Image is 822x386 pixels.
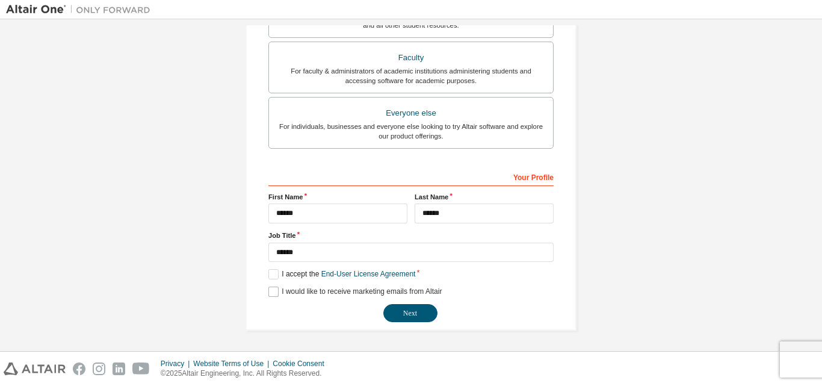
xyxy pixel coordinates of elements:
div: Everyone else [276,105,546,122]
div: For individuals, businesses and everyone else looking to try Altair software and explore our prod... [276,122,546,141]
img: instagram.svg [93,363,105,375]
label: I would like to receive marketing emails from Altair [268,287,442,297]
div: For faculty & administrators of academic institutions administering students and accessing softwa... [276,66,546,86]
label: First Name [268,192,407,202]
div: Privacy [161,359,193,369]
img: facebook.svg [73,363,85,375]
a: End-User License Agreement [321,270,416,278]
img: Altair One [6,4,156,16]
div: Faculty [276,49,546,66]
p: © 2025 Altair Engineering, Inc. All Rights Reserved. [161,369,332,379]
div: Cookie Consent [273,359,331,369]
button: Next [383,304,437,322]
div: Your Profile [268,167,554,186]
label: I accept the [268,269,415,279]
label: Last Name [415,192,554,202]
img: linkedin.svg [113,363,125,375]
img: youtube.svg [132,363,150,375]
img: altair_logo.svg [4,363,66,375]
label: Job Title [268,231,554,240]
div: Website Terms of Use [193,359,273,369]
